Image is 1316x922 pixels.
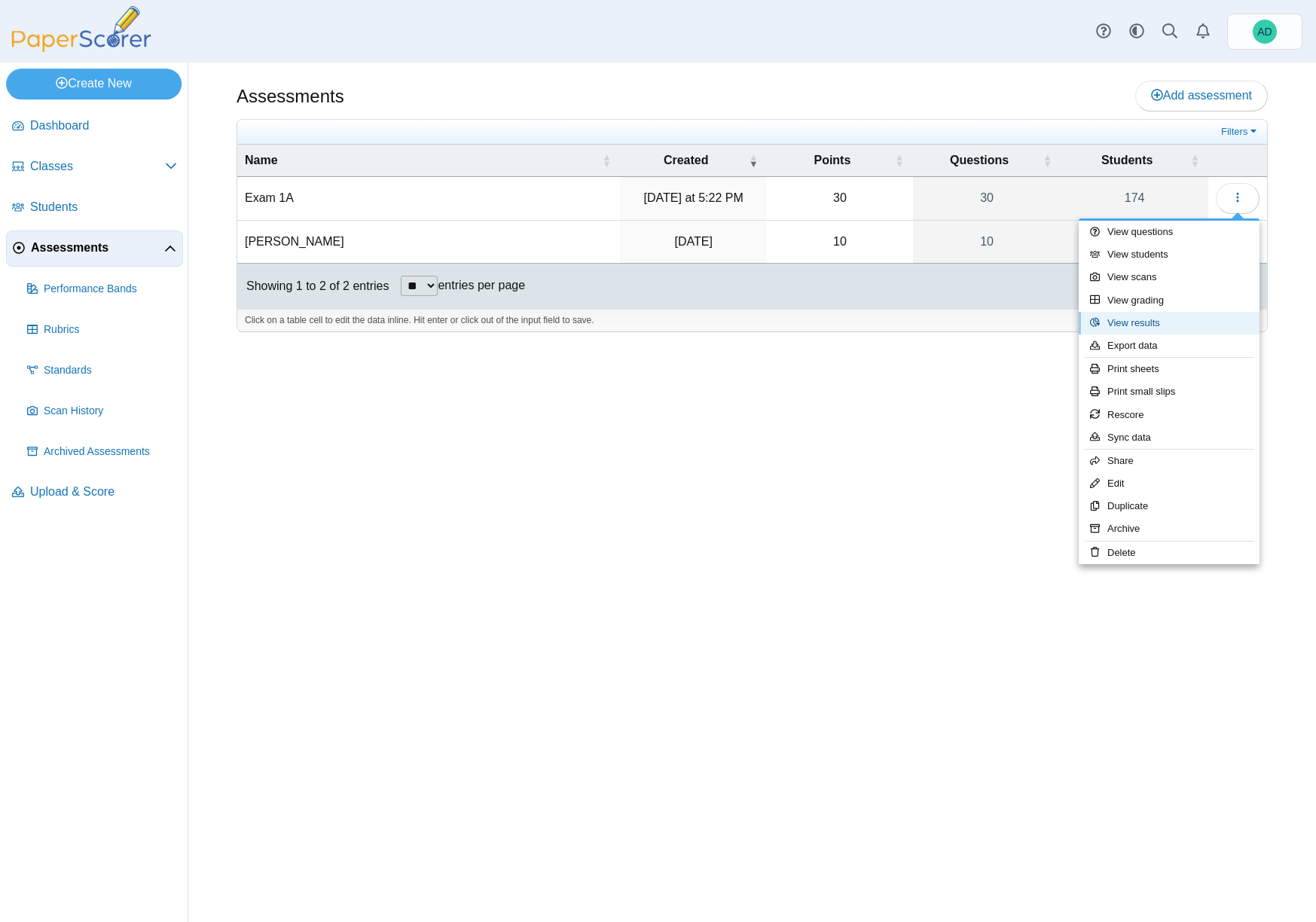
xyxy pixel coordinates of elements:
[749,145,758,176] span: Created : Activate to remove sorting
[44,322,177,337] span: Rubrics
[1079,542,1260,564] a: Delete
[1217,124,1263,139] a: Filters
[6,41,157,54] a: PaperScorer
[664,154,709,166] span: Created
[913,177,1061,219] a: 30
[1151,89,1252,102] span: Add assessment
[1079,221,1260,243] a: View questions
[1079,243,1260,266] a: View students
[1061,177,1208,219] a: 174
[644,191,743,204] time: Sep 8, 2025 at 5:22 PM
[44,363,177,378] span: Standards
[1186,15,1220,48] a: Alerts
[767,221,913,264] td: 10
[1257,26,1272,37] span: Andrew Doust
[950,154,1009,166] span: Questions
[1079,472,1260,495] a: Edit
[6,230,183,267] a: Assessments
[1079,517,1260,540] a: Archive
[438,279,525,292] label: entries per page
[21,393,183,429] a: Scan History
[237,221,620,264] td: [PERSON_NAME]
[21,312,183,348] a: Rubrics
[895,145,904,176] span: Points : Activate to sort
[30,199,177,215] span: Students
[674,235,712,248] time: Aug 14, 2025 at 3:53 PM
[1079,426,1260,449] a: Sync data
[913,221,1061,263] a: 10
[237,264,389,309] div: Showing 1 to 2 of 2 entries
[1079,358,1260,380] a: Print sheets
[21,271,183,307] a: Performance Bands
[1043,145,1052,176] span: Questions : Activate to sort
[767,177,913,220] td: 30
[1079,289,1260,312] a: View grading
[6,190,183,226] a: Students
[814,154,850,166] span: Points
[6,475,183,511] a: Upload & Score
[237,177,620,220] td: Exam 1A
[30,118,177,134] span: Dashboard
[1135,81,1268,111] a: Add assessment
[237,84,344,109] h1: Assessments
[1079,380,1260,403] a: Print small slips
[1079,312,1260,334] a: View results
[30,158,165,175] span: Classes
[44,404,177,419] span: Scan History
[31,240,164,256] span: Assessments
[6,69,182,99] a: Create New
[1253,20,1277,44] span: Andrew Doust
[44,444,177,459] span: Archived Assessments
[1079,266,1260,289] a: View scans
[237,309,1267,331] div: Click on a table cell to edit the data inline. Hit enter or click out of the input field to save.
[6,6,157,52] img: PaperScorer
[1227,14,1302,50] a: Andrew Doust
[1079,404,1260,426] a: Rescore
[1079,450,1260,472] a: Share
[245,154,278,166] span: Name
[30,484,177,500] span: Upload & Score
[602,145,611,176] span: Name : Activate to sort
[1079,334,1260,357] a: Export data
[1079,495,1260,517] a: Duplicate
[21,353,183,389] a: Standards
[1190,145,1199,176] span: Students : Activate to sort
[44,282,177,297] span: Performance Bands
[1101,154,1153,166] span: Students
[6,149,183,185] a: Classes
[6,108,183,145] a: Dashboard
[21,434,183,470] a: Archived Assessments
[1061,221,1208,263] a: 3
